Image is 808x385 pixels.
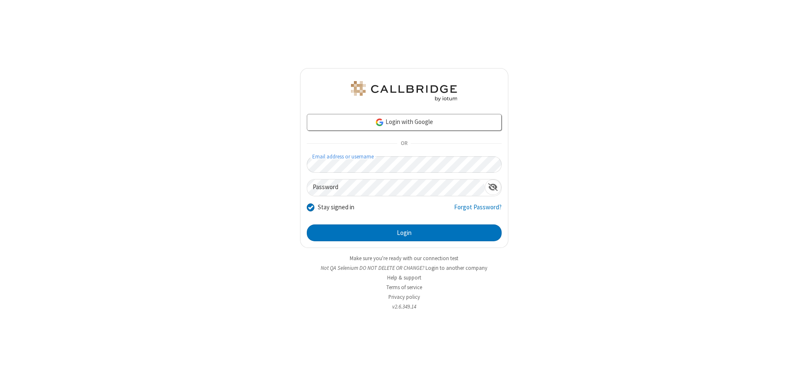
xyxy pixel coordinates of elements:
input: Email address or username [307,156,502,173]
a: Make sure you're ready with our connection test [350,255,458,262]
a: Forgot Password? [454,203,502,219]
a: Login with Google [307,114,502,131]
li: v2.6.349.14 [300,303,508,311]
button: Login [307,224,502,241]
span: OR [397,138,411,150]
img: QA Selenium DO NOT DELETE OR CHANGE [349,81,459,101]
li: Not QA Selenium DO NOT DELETE OR CHANGE? [300,264,508,272]
a: Help & support [387,274,421,281]
input: Password [307,179,485,196]
label: Stay signed in [318,203,354,212]
a: Terms of service [386,284,422,291]
button: Login to another company [425,264,487,272]
a: Privacy policy [388,293,420,301]
img: google-icon.png [375,118,384,127]
div: Show password [485,179,501,195]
